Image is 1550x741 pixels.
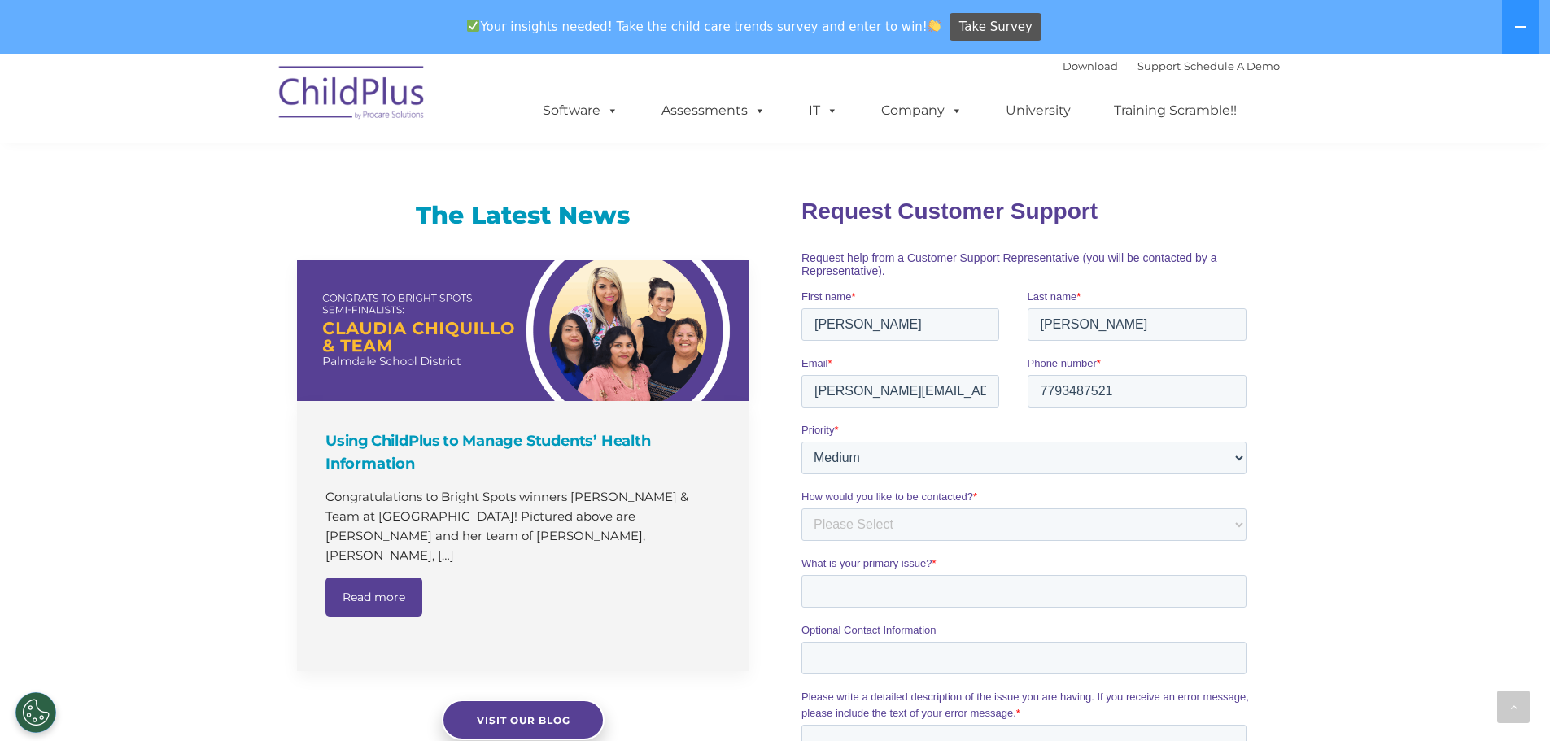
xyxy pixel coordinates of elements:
a: Schedule A Demo [1184,59,1280,72]
a: Assessments [645,94,782,127]
a: Read more [325,578,422,617]
h3: The Latest News [297,199,749,232]
p: Congratulations to Bright Spots winners [PERSON_NAME] & Team at [GEOGRAPHIC_DATA]​! Pictured abov... [325,487,724,565]
img: ✅ [467,20,479,32]
a: University [989,94,1087,127]
button: Cookies Settings [15,692,56,733]
span: Your insights needed! Take the child care trends survey and enter to win! [461,11,948,42]
font: | [1063,59,1280,72]
span: Visit our blog [476,714,570,726]
a: Company [865,94,979,127]
h4: Using ChildPlus to Manage Students’ Health Information [325,429,724,475]
a: Training Scramble!! [1098,94,1253,127]
a: IT [792,94,854,127]
a: Visit our blog [442,700,605,740]
a: Download [1063,59,1118,72]
a: Take Survey [950,13,1041,41]
a: Software [526,94,635,127]
img: 👏 [928,20,941,32]
span: Take Survey [959,13,1033,41]
a: Support [1137,59,1181,72]
img: ChildPlus by Procare Solutions [271,54,434,136]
